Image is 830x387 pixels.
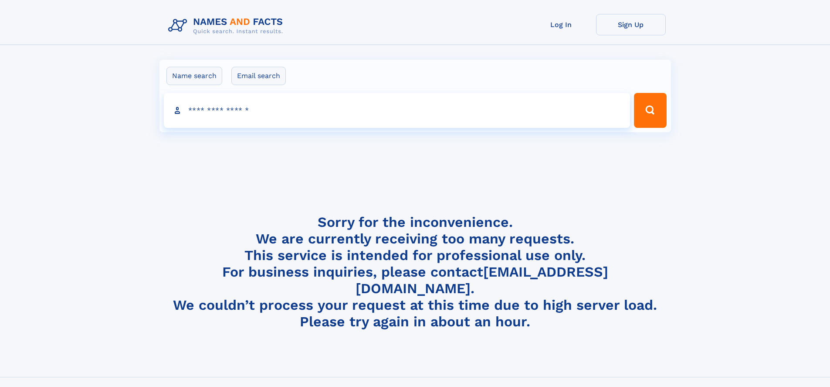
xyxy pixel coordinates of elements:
[596,14,666,35] a: Sign Up
[165,14,290,38] img: Logo Names and Facts
[231,67,286,85] label: Email search
[165,214,666,330] h4: Sorry for the inconvenience. We are currently receiving too many requests. This service is intend...
[356,264,608,297] a: [EMAIL_ADDRESS][DOMAIN_NAME]
[526,14,596,35] a: Log In
[164,93,630,128] input: search input
[634,93,666,128] button: Search Button
[166,67,222,85] label: Name search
